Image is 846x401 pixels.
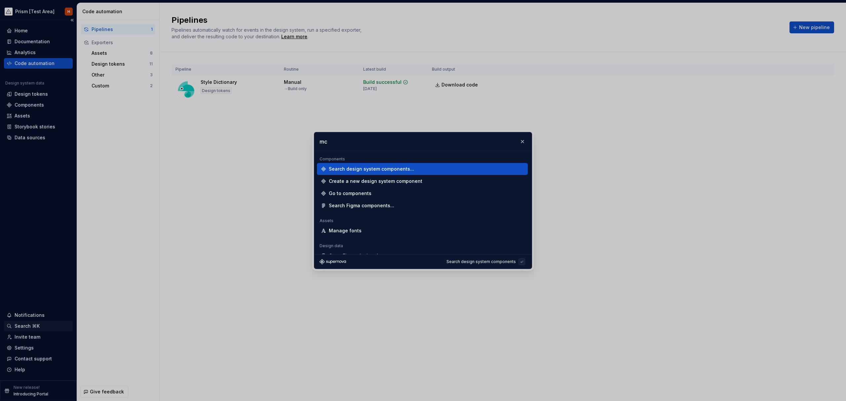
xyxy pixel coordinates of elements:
div: Go to components [329,190,371,197]
div: Create a new design system component [329,178,422,184]
div: Search Figma components... [329,202,394,209]
svg: Supernova Logo [320,259,346,264]
div: Design data [317,243,528,249]
input: Type a command or search .. [314,132,532,151]
div: Search design system components [446,259,519,264]
div: Search design system components... [329,166,414,172]
button: Search design system components [444,257,526,266]
div: Assets [317,218,528,223]
div: Go to Figma design data [329,252,386,259]
div: Manage fonts [329,227,362,234]
div: Components [317,156,528,162]
div: Type a command or search .. [314,151,532,254]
